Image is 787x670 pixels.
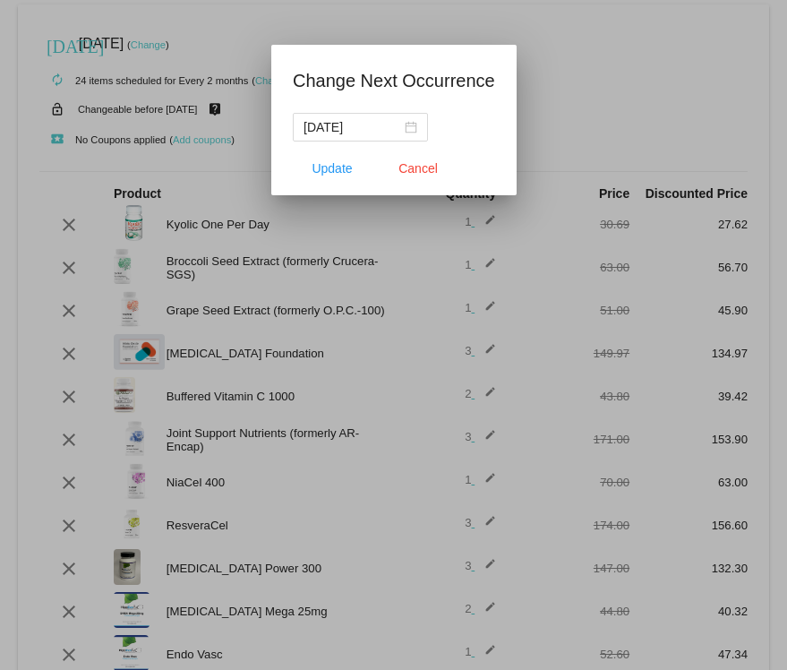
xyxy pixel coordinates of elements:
h1: Change Next Occurrence [293,66,495,95]
span: Cancel [398,161,438,176]
button: Close dialog [379,152,458,185]
button: Update [293,152,372,185]
span: Update [312,161,352,176]
input: Select date [304,117,401,137]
